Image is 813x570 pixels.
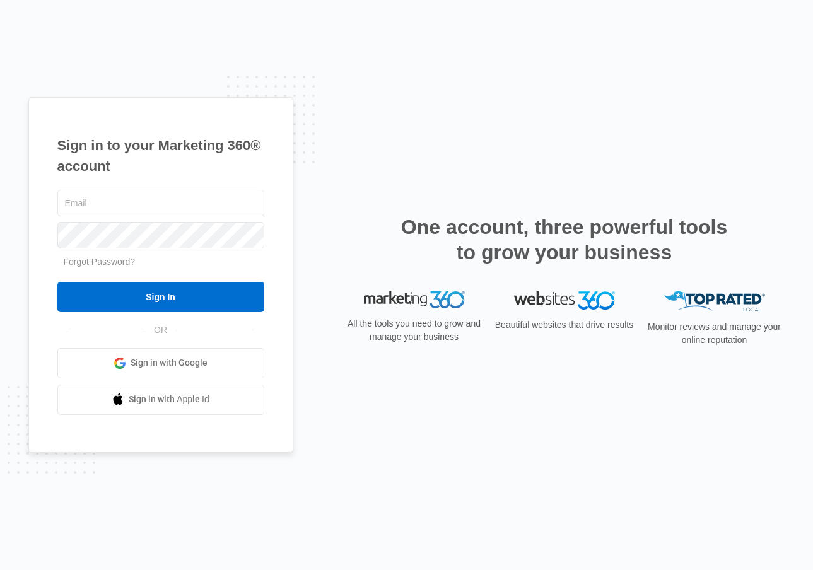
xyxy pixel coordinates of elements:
[57,282,264,312] input: Sign In
[397,214,732,265] h2: One account, three powerful tools to grow your business
[145,323,176,337] span: OR
[64,257,136,267] a: Forgot Password?
[57,348,264,378] a: Sign in with Google
[514,291,615,310] img: Websites 360
[131,356,208,369] span: Sign in with Google
[57,190,264,216] input: Email
[364,291,465,309] img: Marketing 360
[129,393,209,406] span: Sign in with Apple Id
[494,318,635,332] p: Beautiful websites that drive results
[57,135,264,177] h1: Sign in to your Marketing 360® account
[644,320,785,347] p: Monitor reviews and manage your online reputation
[57,385,264,415] a: Sign in with Apple Id
[344,317,485,344] p: All the tools you need to grow and manage your business
[664,291,765,312] img: Top Rated Local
